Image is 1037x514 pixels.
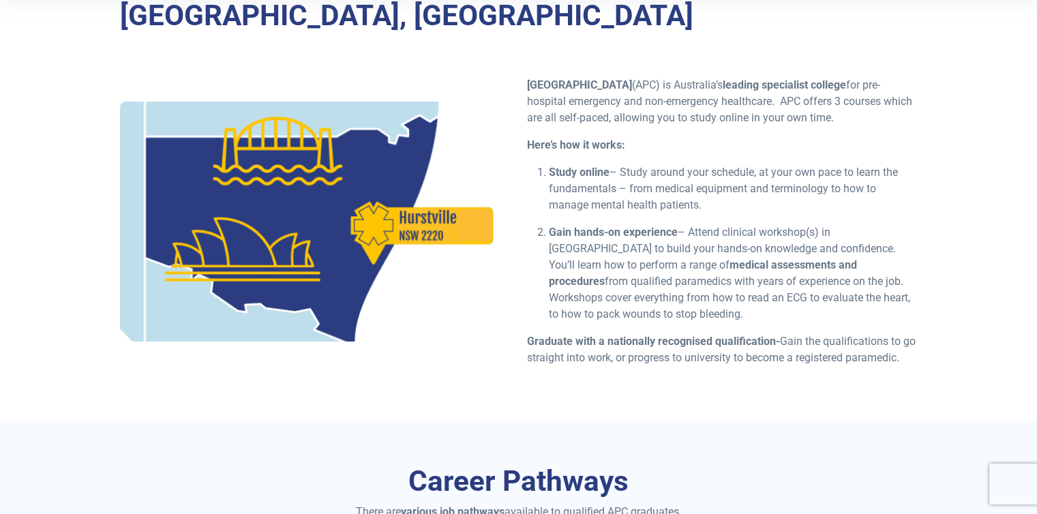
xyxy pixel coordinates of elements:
span: – Study around your schedule, at your own pace to learn the fundamentals – from medical equipment... [549,166,898,211]
span: from qualified paramedics with years of experience on the job. Workshops cover everything from ho... [549,275,910,320]
strong: [GEOGRAPHIC_DATA] [527,78,632,91]
b: Here’s how it works: [527,138,625,151]
h3: Career Pathways [120,464,918,499]
b: medical assessments and procedures [549,258,857,288]
strong: Gain hands-on experience [549,226,678,239]
strong: Graduate with a nationally recognised qualification- [527,335,780,348]
p: (APC) is Australia’s for pre-hospital emergency and non-emergency healthcare. APC offers 3 course... [527,77,918,126]
span: – Attend clinical workshop(s) in [GEOGRAPHIC_DATA] to build your hands-on knowledge and confidenc... [549,226,896,271]
strong: leading specialist college [723,78,846,91]
p: Gain the qualifications to go straight into work, or progress to university to become a registere... [527,333,918,366]
b: Study online [549,166,610,179]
